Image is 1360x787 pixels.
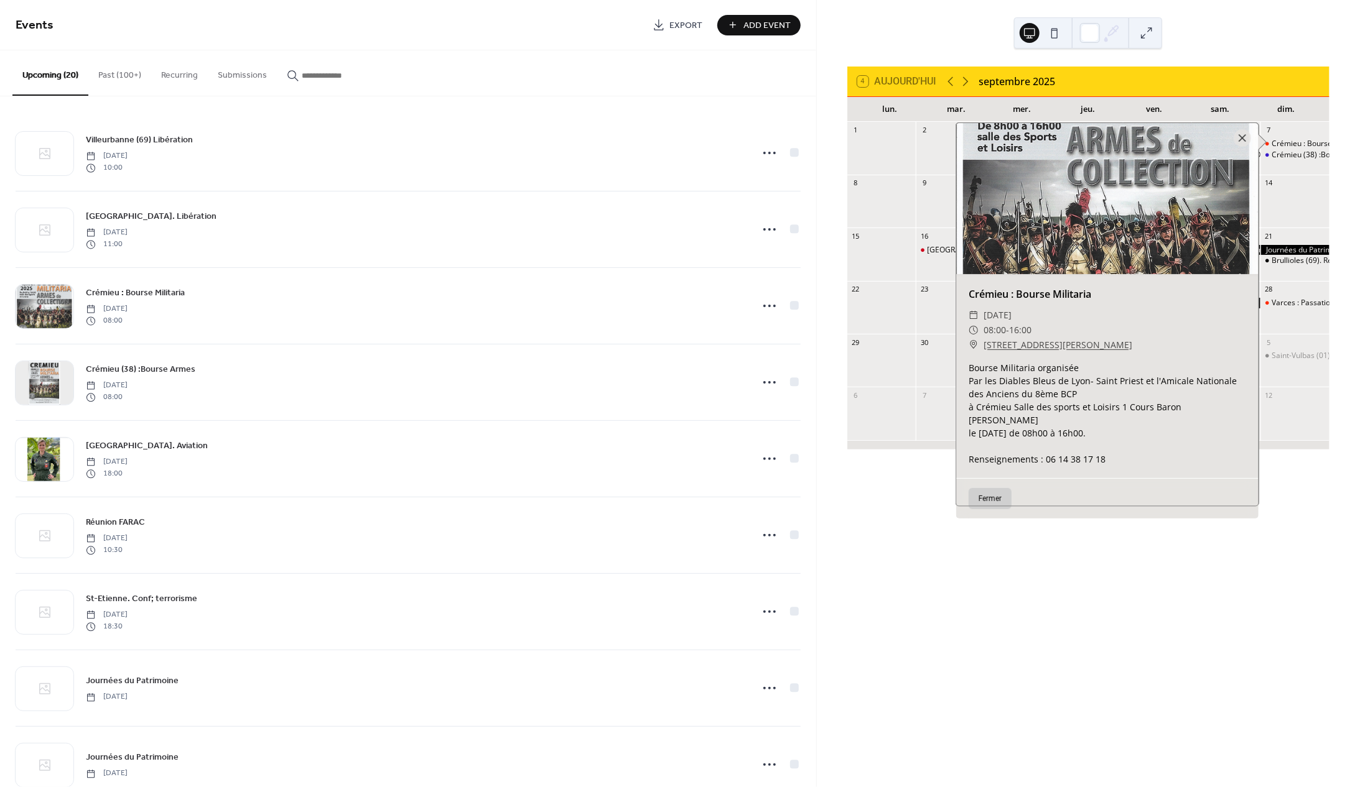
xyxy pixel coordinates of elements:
[920,390,929,400] div: 7
[851,231,860,241] div: 15
[989,97,1055,122] div: mer.
[927,245,1034,255] div: [GEOGRAPHIC_DATA]. Aviation
[851,285,860,294] div: 22
[851,126,860,135] div: 1
[1121,97,1187,122] div: ven.
[969,323,979,338] div: ​
[1260,150,1330,160] div: Crémieu (38) :Bourse Armes
[1264,338,1274,347] div: 5
[86,439,208,453] a: [GEOGRAPHIC_DATA]. Aviation
[86,692,128,703] span: [DATE]
[1260,139,1330,149] div: Crémieu : Bourse Militaria
[86,304,128,315] span: [DATE]
[920,231,929,241] div: 16
[86,674,179,688] a: Journées du Patrimoine
[86,768,128,780] span: [DATE]
[857,97,923,122] div: lun.
[151,50,208,94] button: Recurring
[86,380,128,392] span: [DATE]
[86,364,195,377] span: Crémieu (38) :Bourse Armes
[1260,245,1330,255] div: Journées du Patrimoine
[86,533,128,545] span: [DATE]
[16,14,54,38] span: Events
[670,19,703,32] span: Export
[86,610,128,621] span: [DATE]
[851,178,860,188] div: 8
[208,50,277,94] button: Submissions
[86,592,197,606] a: St-Etienne. Conf; terrorisme
[86,286,185,300] a: Crémieu : Bourse Militaria
[86,750,179,765] a: Journées du Patrimoine
[86,228,128,239] span: [DATE]
[984,338,1132,352] a: [STREET_ADDRESS][PERSON_NAME]
[956,287,1259,301] div: Crémieu : Bourse Militaria
[86,392,128,403] span: 08:00
[1264,178,1274,188] div: 14
[851,338,860,347] div: 29
[1264,390,1274,400] div: 12
[1006,323,1009,338] span: -
[1009,323,1032,338] span: 16:00
[88,50,151,94] button: Past (100+)
[1260,298,1330,308] div: Varces : Passation de commandement 7ème BCA
[86,517,145,530] span: Réunion FARAC
[1260,351,1330,361] div: Saint-Vulbas (01) Saint-Michel
[851,390,860,400] div: 6
[984,323,1006,338] span: 08:00
[86,315,128,326] span: 08:00
[969,488,1012,509] button: Fermer
[86,440,208,453] span: [GEOGRAPHIC_DATA]. Aviation
[920,285,929,294] div: 23
[1055,97,1121,122] div: jeu.
[956,361,1259,466] div: Bourse Militaria organisée Par les Diables Bleus de Lyon- Saint Priest et l'Amicale Nationale des...
[86,515,145,530] a: Réunion FARAC
[86,133,193,147] a: Villeurbanne (69) Libération
[920,178,929,188] div: 9
[920,338,929,347] div: 30
[1254,97,1320,122] div: dim.
[717,15,801,35] button: Add Event
[1264,231,1274,241] div: 21
[86,468,128,479] span: 18:00
[1264,285,1274,294] div: 28
[969,338,979,352] div: ​
[984,308,1012,323] span: [DATE]
[86,362,195,377] a: Crémieu (38) :Bourse Armes
[923,97,989,122] div: mar.
[86,675,179,688] span: Journées du Patrimoine
[916,245,985,255] div: Lyon. Aviation
[12,50,88,96] button: Upcoming (20)
[86,621,128,632] span: 18:30
[86,162,128,173] span: 10:00
[86,545,128,556] span: 10:30
[86,593,197,606] span: St-Etienne. Conf; terrorisme
[86,287,185,300] span: Crémieu : Bourse Militaria
[1264,126,1274,135] div: 7
[86,211,217,224] span: [GEOGRAPHIC_DATA]. Libération
[643,15,712,35] a: Export
[744,19,791,32] span: Add Event
[1188,97,1254,122] div: sam.
[979,74,1056,89] div: septembre 2025
[86,239,128,250] span: 11:00
[86,134,193,147] span: Villeurbanne (69) Libération
[86,209,217,224] a: [GEOGRAPHIC_DATA]. Libération
[969,308,979,323] div: ​
[86,151,128,162] span: [DATE]
[86,457,128,468] span: [DATE]
[86,752,179,765] span: Journées du Patrimoine
[920,126,929,135] div: 2
[1260,255,1330,266] div: Brullioles (69). Repas Légion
